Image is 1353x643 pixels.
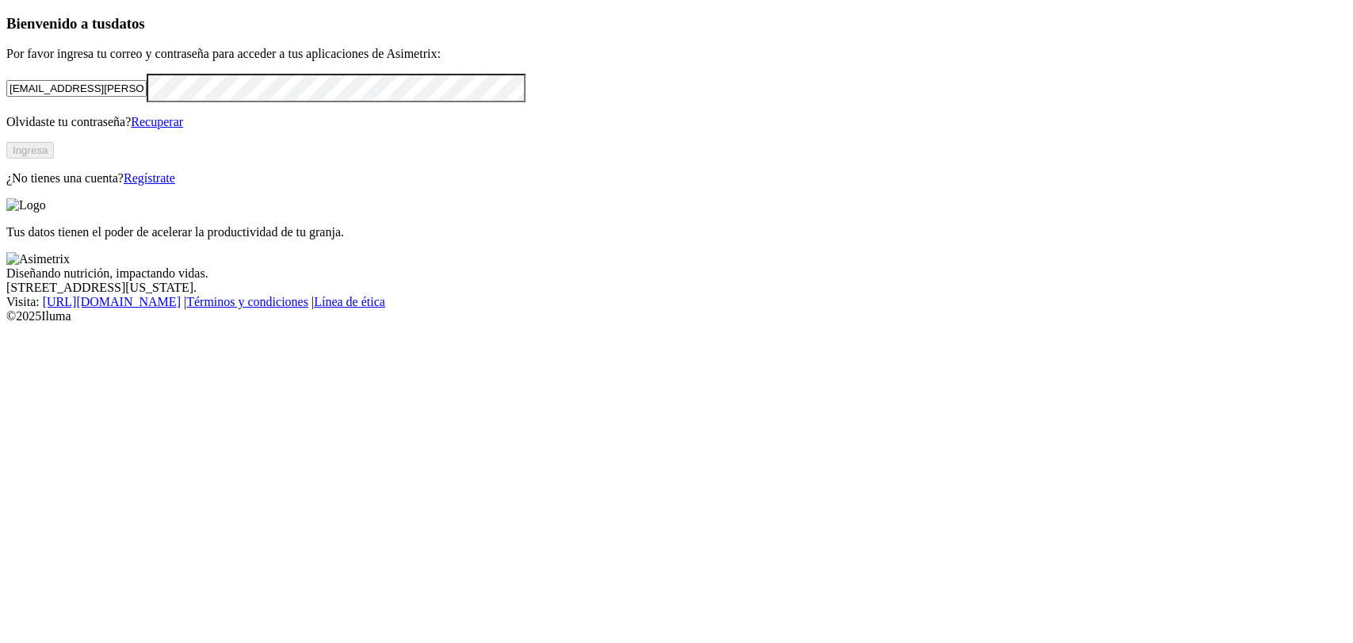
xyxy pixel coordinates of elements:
div: © 2025 Iluma [6,309,1347,323]
a: Términos y condiciones [186,295,308,308]
img: Asimetrix [6,252,70,266]
input: Tu correo [6,80,147,97]
h3: Bienvenido a tus [6,15,1347,33]
a: Regístrate [124,171,175,185]
div: Visita : | | [6,295,1347,309]
div: [STREET_ADDRESS][US_STATE]. [6,281,1347,295]
p: Olvidaste tu contraseña? [6,115,1347,129]
span: datos [111,15,145,32]
div: Diseñando nutrición, impactando vidas. [6,266,1347,281]
img: Logo [6,198,46,212]
p: ¿No tienes una cuenta? [6,171,1347,186]
a: Línea de ética [314,295,385,308]
p: Por favor ingresa tu correo y contraseña para acceder a tus aplicaciones de Asimetrix: [6,47,1347,61]
button: Ingresa [6,142,54,159]
a: [URL][DOMAIN_NAME] [43,295,181,308]
a: Recuperar [131,115,183,128]
p: Tus datos tienen el poder de acelerar la productividad de tu granja. [6,225,1347,239]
